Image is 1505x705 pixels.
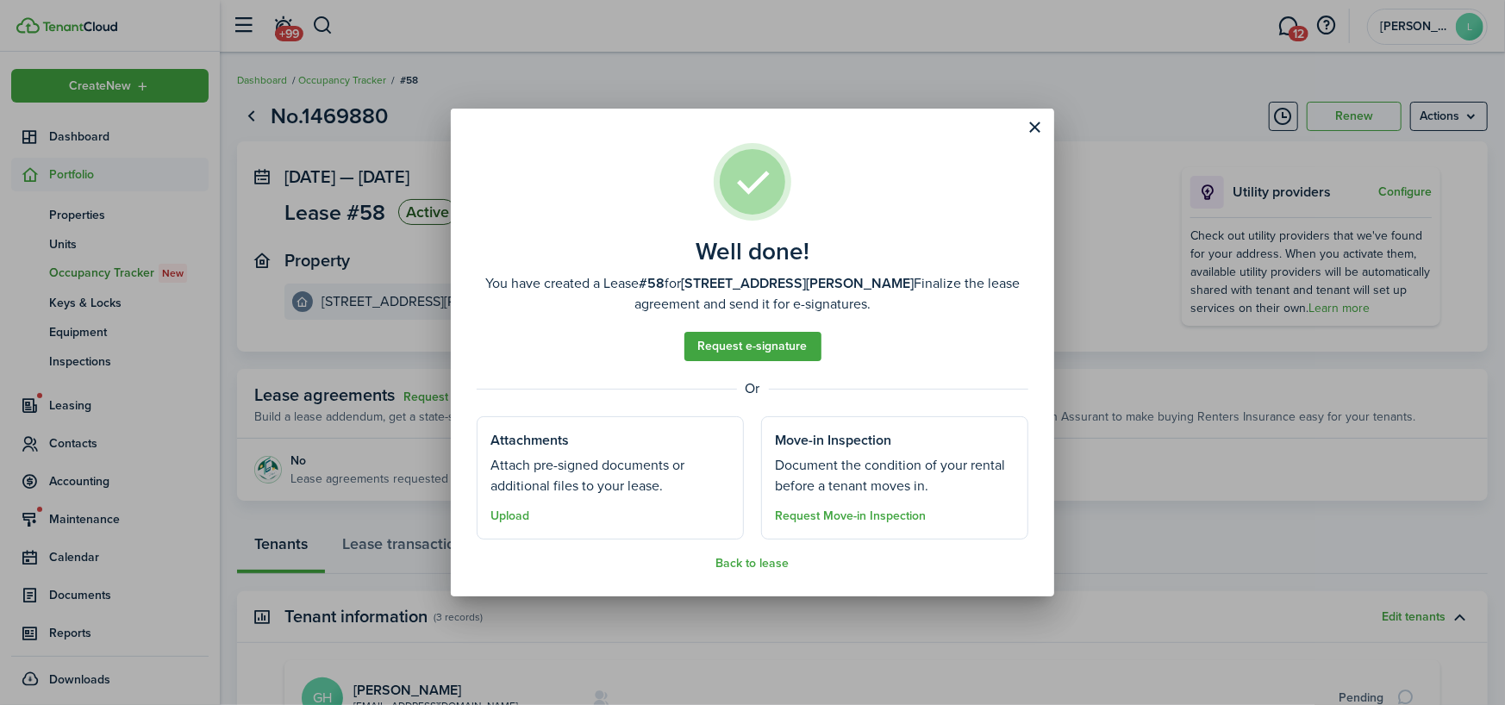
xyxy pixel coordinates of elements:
[681,273,914,293] b: [STREET_ADDRESS][PERSON_NAME]
[716,557,790,571] button: Back to lease
[775,509,926,523] button: Request Move-in Inspection
[490,509,529,523] button: Upload
[490,455,730,496] well-done-section-description: Attach pre-signed documents or additional files to your lease.
[1021,113,1050,142] button: Close modal
[639,273,665,293] b: #58
[477,273,1028,315] well-done-description: You have created a Lease for Finalize the lease agreement and send it for e-signatures.
[684,332,821,361] a: Request e-signature
[696,238,809,265] well-done-title: Well done!
[775,430,891,451] well-done-section-title: Move-in Inspection
[490,430,569,451] well-done-section-title: Attachments
[477,378,1028,399] well-done-separator: Or
[775,455,1015,496] well-done-section-description: Document the condition of your rental before a tenant moves in.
